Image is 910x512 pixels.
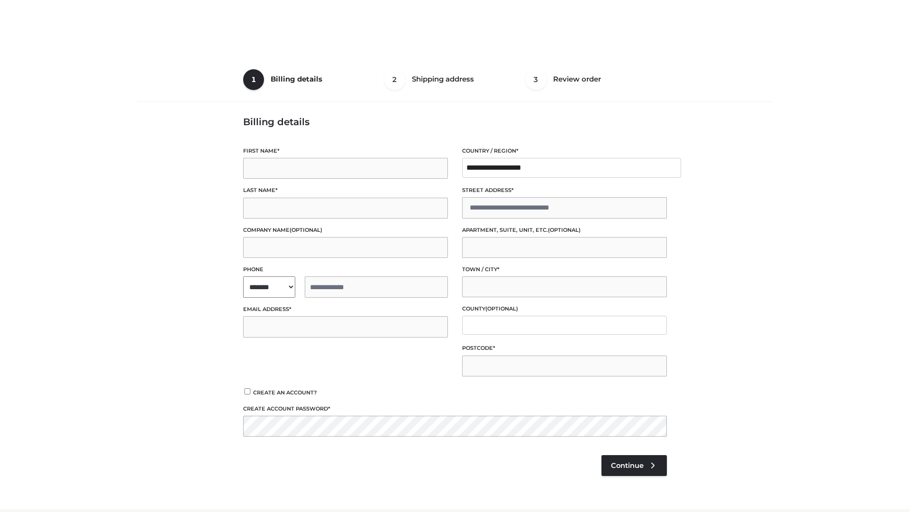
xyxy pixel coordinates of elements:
label: Postcode [462,344,667,353]
span: 3 [526,69,546,90]
span: 1 [243,69,264,90]
span: 2 [384,69,405,90]
label: Street address [462,186,667,195]
span: Billing details [271,74,322,83]
span: Shipping address [412,74,474,83]
label: Company name [243,226,448,235]
span: (optional) [548,227,581,233]
span: Create an account? [253,389,317,396]
h3: Billing details [243,116,667,128]
label: Create account password [243,404,667,413]
label: Town / City [462,265,667,274]
span: (optional) [485,305,518,312]
label: Email address [243,305,448,314]
span: (optional) [290,227,322,233]
label: Phone [243,265,448,274]
label: First name [243,146,448,155]
label: County [462,304,667,313]
a: Continue [601,455,667,476]
input: Create an account? [243,388,252,394]
span: Continue [611,461,644,470]
label: Last name [243,186,448,195]
span: Review order [553,74,601,83]
label: Country / Region [462,146,667,155]
label: Apartment, suite, unit, etc. [462,226,667,235]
